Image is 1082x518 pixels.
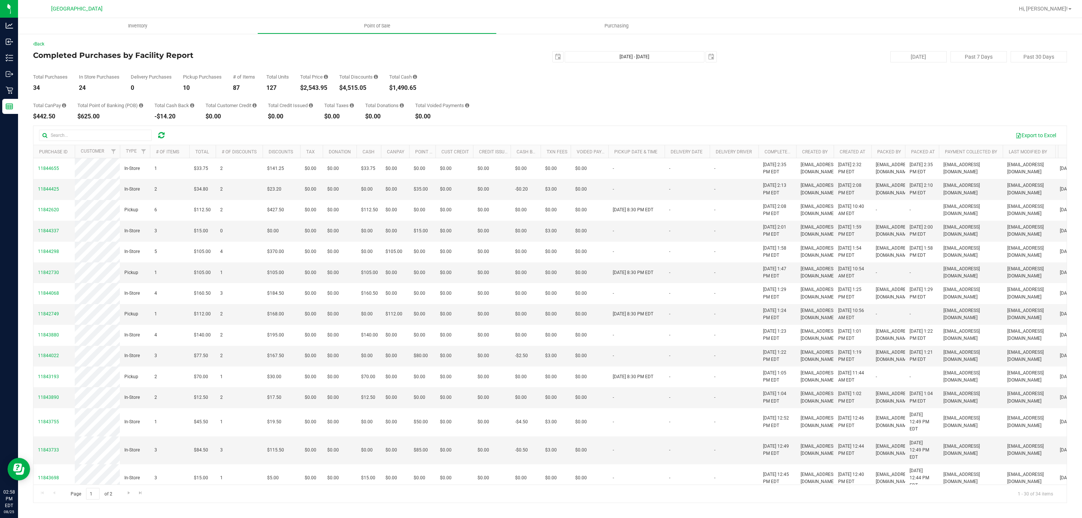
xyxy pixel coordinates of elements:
div: $442.50 [33,114,66,120]
span: $3.00 [545,227,557,235]
span: [DATE] 2:32 PM EDT [838,161,867,176]
span: $112.50 [361,206,378,214]
i: Sum of all account credit issued for all refunds from returned purchases in the date range. [309,103,313,108]
span: $0.00 [575,227,587,235]
a: Type [126,148,137,154]
span: $0.00 [575,269,587,276]
span: $184.50 [267,290,284,297]
input: Search... [39,130,152,141]
span: $15.00 [414,227,428,235]
button: Past 7 Days [951,51,1007,62]
span: -$0.20 [515,186,528,193]
span: 3 [220,290,223,297]
span: 1 [154,269,157,276]
span: $0.00 [305,206,316,214]
span: $0.00 [575,206,587,214]
a: Delivery Driver [716,149,752,154]
span: $33.75 [361,165,375,172]
span: $0.00 [440,165,452,172]
span: $0.00 [440,227,452,235]
span: $0.00 [385,206,397,214]
span: [DATE] 1:25 PM EDT [838,286,867,300]
div: Total Donations [365,103,404,108]
span: In-Store [124,165,140,172]
i: Sum of all voided payment transaction amounts, excluding tips and transaction fees, for all purch... [465,103,469,108]
span: $0.00 [575,248,587,255]
span: [EMAIL_ADDRESS][DOMAIN_NAME] [801,307,837,321]
span: [EMAIL_ADDRESS][DOMAIN_NAME] [876,161,912,176]
span: [EMAIL_ADDRESS][DOMAIN_NAME] [1007,161,1051,176]
a: Created At [840,149,865,154]
span: $0.00 [305,269,316,276]
span: $0.00 [305,186,316,193]
span: $0.00 [327,227,339,235]
span: $160.50 [194,290,211,297]
a: Go to the last page [135,488,146,498]
span: - [669,269,670,276]
div: $0.00 [206,114,257,120]
span: $105.00 [361,269,378,276]
div: $1,490.65 [389,85,417,91]
span: $105.00 [194,248,211,255]
span: [EMAIL_ADDRESS][DOMAIN_NAME] [1007,265,1051,280]
span: 11842620 [38,207,59,212]
span: 11844655 [38,166,59,171]
span: $0.00 [478,290,489,297]
span: $0.00 [361,227,373,235]
a: Point of Banking (POB) [415,149,468,154]
span: [EMAIL_ADDRESS][DOMAIN_NAME] [943,286,998,300]
span: [DATE] 2:13 PM EDT [763,182,792,196]
span: 11843733 [38,447,59,453]
div: Total Purchases [33,74,68,79]
span: [EMAIL_ADDRESS][DOMAIN_NAME] [876,224,912,238]
span: [DATE] 10:54 AM EDT [838,265,867,280]
span: [EMAIL_ADDRESS][DOMAIN_NAME] [801,203,837,217]
span: Purchasing [594,23,639,29]
span: [EMAIL_ADDRESS][DOMAIN_NAME] [801,286,837,300]
span: $0.00 [440,290,452,297]
a: Pickup Date & Time [614,149,657,154]
span: $0.00 [440,186,452,193]
span: [EMAIL_ADDRESS][DOMAIN_NAME] [943,224,998,238]
span: $0.00 [545,165,557,172]
span: $0.00 [385,290,397,297]
span: Hi, [PERSON_NAME]! [1019,6,1068,12]
span: 4 [220,248,223,255]
i: Sum of the successful, non-voided payments using account credit for all purchases in the date range. [252,103,257,108]
span: $0.00 [305,227,316,235]
span: $0.00 [515,290,527,297]
span: [EMAIL_ADDRESS][DOMAIN_NAME] [1007,224,1051,238]
div: $0.00 [365,114,404,120]
a: Purchasing [497,18,736,34]
span: [EMAIL_ADDRESS][DOMAIN_NAME] [876,245,912,259]
a: Cash [363,149,375,154]
div: Total Discounts [339,74,378,79]
a: Point of Sale [257,18,497,34]
a: Filter [107,145,120,158]
span: $0.00 [305,165,316,172]
span: $160.50 [361,290,378,297]
div: Total Cash [389,74,417,79]
a: Purchase ID [39,149,68,154]
a: Packed At [911,149,935,154]
span: $0.00 [440,206,452,214]
div: Total Point of Banking (POB) [77,103,143,108]
div: Total Credit Issued [268,103,313,108]
div: $0.00 [268,114,313,120]
span: 11844425 [38,186,59,192]
a: Customer [81,148,104,154]
i: Sum of the total prices of all purchases in the date range. [324,74,328,79]
span: $0.00 [545,248,557,255]
span: [EMAIL_ADDRESS][DOMAIN_NAME] [943,265,998,280]
span: In-Store [124,248,140,255]
div: Delivery Purchases [131,74,172,79]
inline-svg: Analytics [6,22,13,29]
span: $34.80 [194,186,208,193]
a: Total [195,149,209,154]
div: Total Price [300,74,328,79]
span: - [669,290,670,297]
span: 2 [154,186,157,193]
span: - [669,186,670,193]
span: 11843890 [38,395,59,400]
a: Txn Fees [547,149,567,154]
